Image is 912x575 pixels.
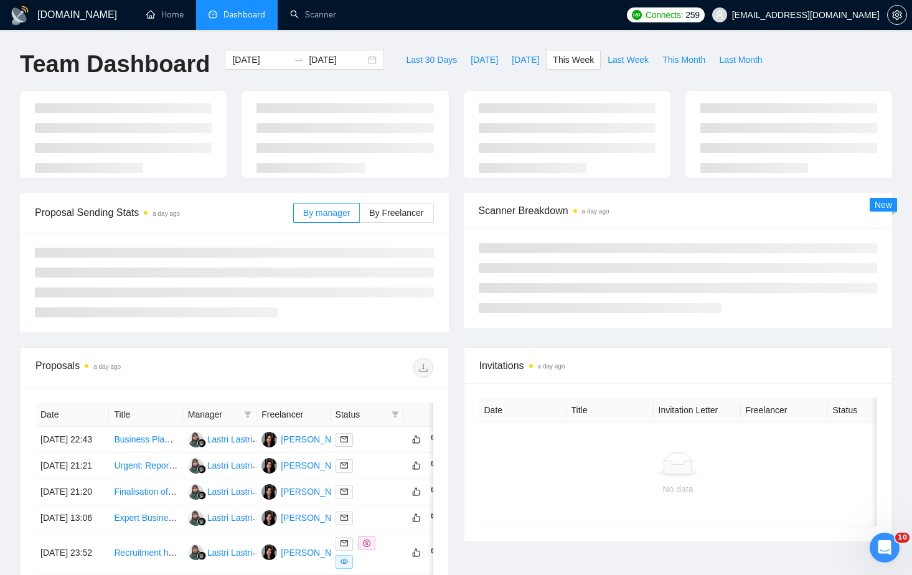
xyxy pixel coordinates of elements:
a: AK[PERSON_NAME] [261,512,352,522]
th: Date [479,398,566,423]
div: [PERSON_NAME] [281,546,352,559]
span: Connects: [646,8,683,22]
span: 10 [895,533,910,543]
img: LL [188,432,204,447]
a: LLLastri Lastri [188,486,252,496]
div: [PERSON_NAME] [281,511,352,525]
a: LLLastri Lastri [188,546,252,556]
span: filter [392,411,399,418]
img: AK [261,545,277,560]
td: Urgent: Reports Specialist Needed for feasibility Study Report reorganization and Content generation [109,453,182,479]
a: setting [887,10,907,20]
button: [DATE] [505,50,546,70]
time: a day ago [538,363,565,370]
span: dashboard [209,10,217,19]
button: dislike [428,510,443,525]
span: dislike [431,513,440,523]
span: Last Month [719,53,762,67]
img: logo [10,6,30,26]
img: LL [188,458,204,474]
span: mail [341,540,348,547]
span: filter [244,411,252,418]
button: like [409,510,424,525]
div: [PERSON_NAME] [281,459,352,472]
div: [PERSON_NAME] [281,432,352,446]
span: like [412,487,421,497]
span: swap-right [294,55,304,65]
td: Business Plan for Investors [109,427,182,453]
a: AK[PERSON_NAME] [261,434,352,444]
td: Recruitment help needed for market research participants (Salon/Spa/Beauty Professional) in New York [109,531,182,574]
img: AK [261,510,277,526]
span: dislike [431,548,440,558]
button: setting [887,5,907,25]
input: Start date [232,53,289,67]
div: Proposals [35,358,234,378]
button: dislike [428,432,443,447]
th: Invitation Letter [654,398,741,423]
img: gigradar-bm.png [197,491,206,500]
span: mail [341,514,348,521]
div: No data [489,482,867,496]
span: By manager [303,208,350,218]
button: Last Week [601,50,656,70]
th: Title [109,403,182,427]
img: gigradar-bm.png [197,551,206,560]
div: Lastri Lastri [207,511,252,525]
td: [DATE] 22:43 [35,427,109,453]
button: like [409,432,424,447]
div: Lastri Lastri [207,546,252,559]
span: like [412,460,421,470]
button: [DATE] [464,50,505,70]
span: 259 [685,8,699,22]
button: dislike [428,458,443,473]
th: Freelancer [256,403,330,427]
span: like [412,548,421,558]
a: Business Plan for Investors [114,434,220,444]
span: Last 30 Days [406,53,457,67]
img: gigradar-bm.png [197,439,206,447]
img: upwork-logo.png [632,10,642,20]
span: Manager [188,408,239,421]
button: dislike [428,484,443,499]
span: By Freelancer [369,208,423,218]
img: gigradar-bm.png [197,465,206,474]
span: like [412,434,421,444]
a: Recruitment help needed for market research participants (Salon/Spa/Beauty Professional) in [US_S... [114,548,525,558]
img: LL [188,484,204,500]
div: [PERSON_NAME] [281,485,352,498]
a: Finalisation of my business plan Expert knowledge of finance, sales and marketing strategy [114,487,466,497]
button: like [409,458,424,473]
td: Finalisation of my business plan Expert knowledge of finance, sales and marketing strategy [109,479,182,505]
span: dislike [431,460,440,470]
span: Dashboard [223,9,265,20]
a: Urgent: Reports Specialist Needed for feasibility Study Report reorganization and Content generation [114,460,504,470]
span: to [294,55,304,65]
button: dislike [428,545,443,560]
button: This Week [546,50,601,70]
a: LLLastri Lastri [188,512,252,522]
span: [DATE] [512,53,539,67]
span: like [412,513,421,523]
span: filter [389,405,402,424]
span: user [715,11,724,19]
img: LL [188,545,204,560]
span: Last Week [608,53,649,67]
button: This Month [656,50,712,70]
img: AK [261,484,277,500]
input: End date [309,53,365,67]
span: mail [341,488,348,495]
div: Lastri Lastri [207,485,252,498]
time: a day ago [153,210,180,217]
time: a day ago [582,208,609,215]
span: dislike [431,487,440,497]
td: [DATE] 21:21 [35,453,109,479]
iframe: Intercom live chat [870,533,900,563]
span: eye [341,558,348,565]
img: AK [261,458,277,474]
span: setting [888,10,906,20]
th: Date [35,403,109,427]
span: filter [242,405,254,424]
h1: Team Dashboard [20,50,210,79]
span: Scanner Breakdown [479,203,878,218]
